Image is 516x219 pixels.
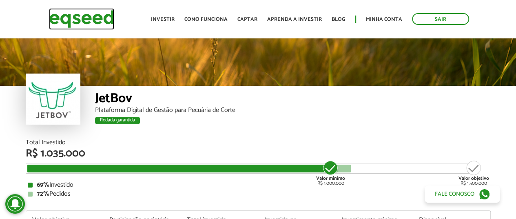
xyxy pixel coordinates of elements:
div: Total Investido [26,139,491,146]
div: Plataforma Digital de Gestão para Pecuária de Corte [95,107,491,114]
a: Investir [151,17,175,22]
div: R$ 1.035.000 [26,148,491,159]
a: Aprenda a investir [267,17,322,22]
div: Rodada garantida [95,117,140,124]
a: Sair [412,13,469,25]
a: Como funciona [184,17,228,22]
a: Blog [332,17,345,22]
div: Investido [28,182,489,188]
strong: 69% [37,179,49,190]
strong: 72% [37,188,49,199]
strong: Valor mínimo [316,174,345,182]
a: Fale conosco [425,185,500,203]
strong: Valor objetivo [458,174,489,182]
a: Minha conta [366,17,402,22]
a: Captar [237,17,257,22]
div: R$ 1.000.000 [315,160,346,186]
div: Pedidos [28,191,489,197]
img: EqSeed [49,8,114,30]
div: R$ 1.500.000 [458,160,489,186]
div: JetBov [95,92,491,107]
